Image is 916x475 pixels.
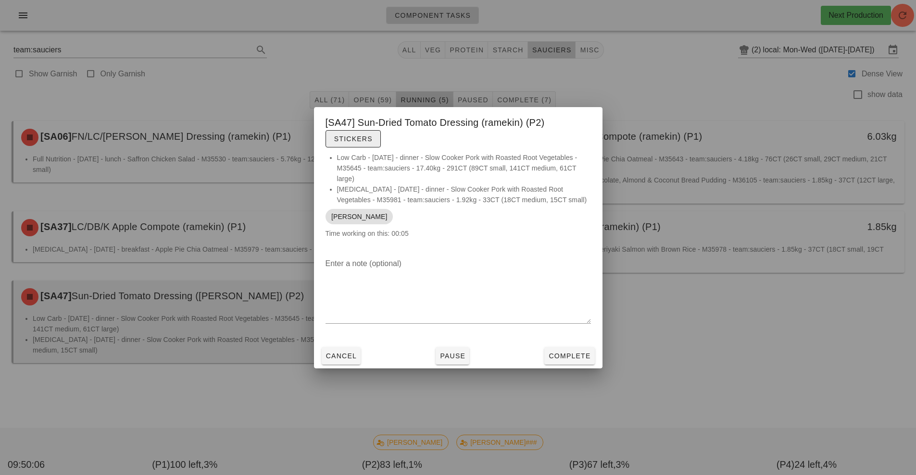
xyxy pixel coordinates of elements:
span: Stickers [334,135,373,143]
span: Pause [439,352,465,360]
span: [PERSON_NAME] [331,209,387,224]
button: Pause [436,347,469,365]
li: [MEDICAL_DATA] - [DATE] - dinner - Slow Cooker Pork with Roasted Root Vegetables - M35981 - team:... [337,184,591,205]
div: [SA47] Sun-Dried Tomato Dressing (ramekin) (P2) [314,107,602,152]
span: Cancel [326,352,357,360]
button: Stickers [326,130,381,147]
button: Complete [544,347,594,365]
button: Cancel [322,347,361,365]
span: Complete [548,352,590,360]
li: Low Carb - [DATE] - dinner - Slow Cooker Pork with Roasted Root Vegetables - M35645 - team:saucie... [337,152,591,184]
div: Time working on this: 00:05 [314,152,602,248]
